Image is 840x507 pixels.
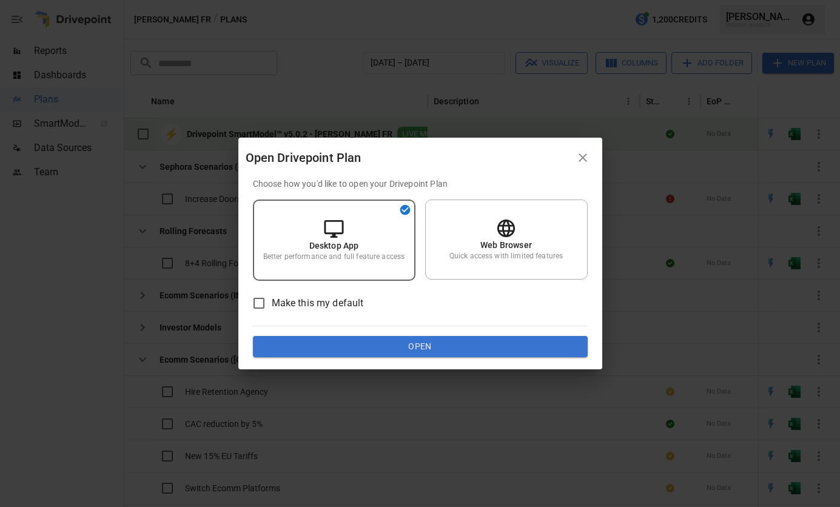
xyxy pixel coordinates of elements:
button: Open [253,336,588,358]
div: Open Drivepoint Plan [246,148,571,167]
span: Make this my default [272,296,364,311]
p: Desktop App [309,240,359,252]
p: Better performance and full feature access [263,252,405,262]
p: Choose how you'd like to open your Drivepoint Plan [253,178,588,190]
p: Web Browser [480,239,532,251]
p: Quick access with limited features [449,251,563,261]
